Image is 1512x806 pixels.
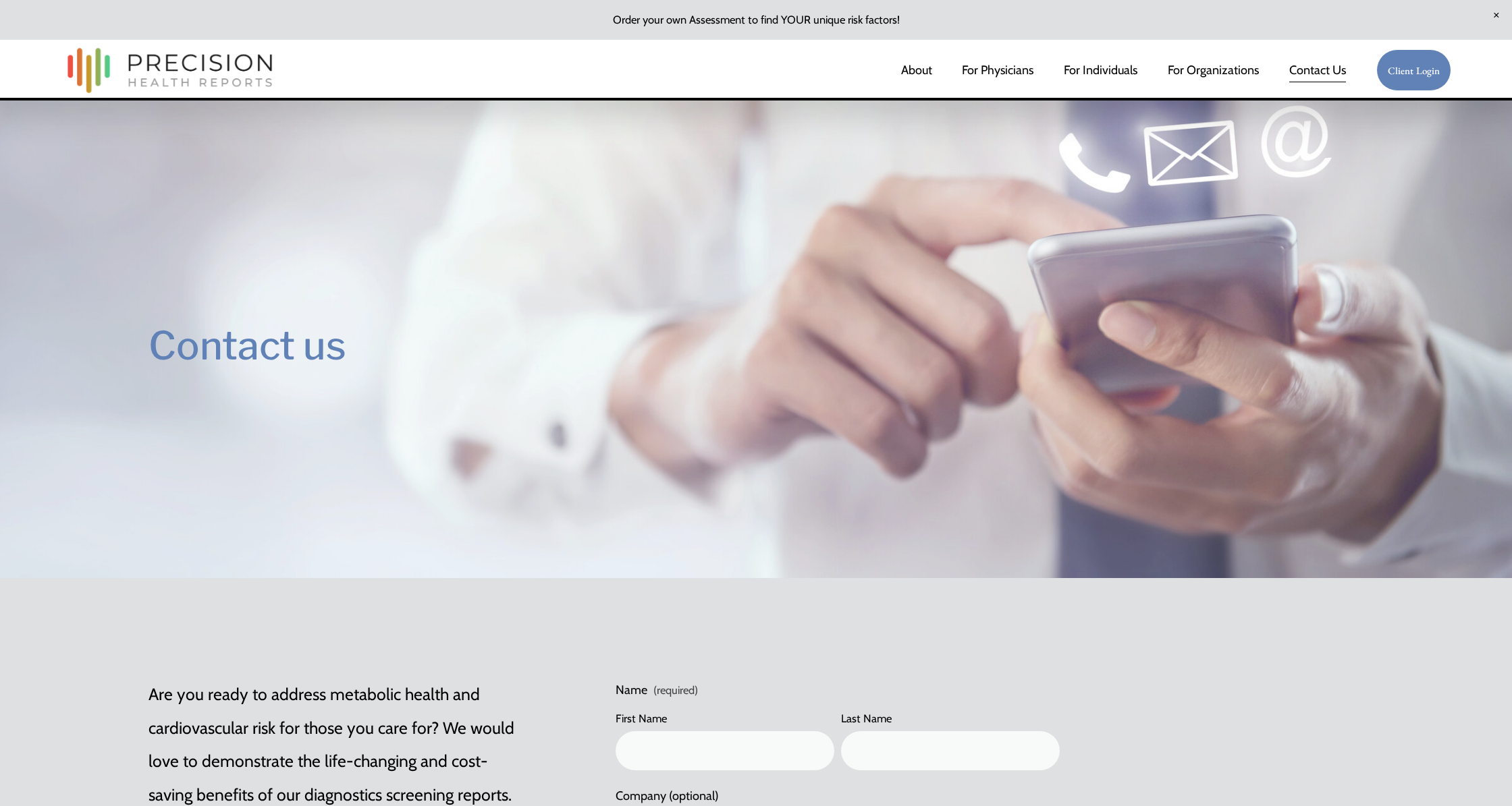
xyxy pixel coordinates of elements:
[653,685,698,695] span: (required)
[61,42,279,99] img: Precision Health Reports
[1289,57,1346,84] a: Contact Us
[1376,49,1452,92] a: Client Login
[1064,57,1137,84] a: For Individuals
[901,57,932,84] a: About
[616,678,647,702] span: Name
[148,316,1060,375] h1: Contact us
[962,57,1033,84] a: For Physicians
[841,708,1060,731] div: Last Name
[1168,57,1259,84] a: folder dropdown
[1168,58,1259,82] span: For Organizations
[616,708,834,731] div: First Name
